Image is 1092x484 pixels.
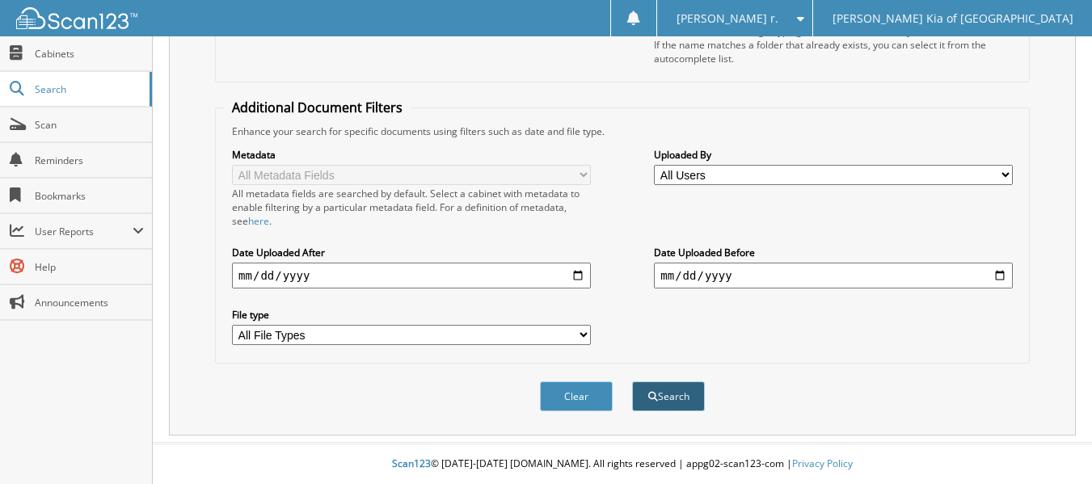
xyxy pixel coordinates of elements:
button: Search [632,381,705,411]
iframe: Chat Widget [1011,406,1092,484]
div: Enhance your search for specific documents using filters such as date and file type. [224,124,1021,138]
span: Scan [35,118,144,132]
a: here [248,214,269,228]
span: Scan123 [392,457,431,470]
div: All metadata fields are searched by default. Select a cabinet with metadata to enable filtering b... [232,187,591,228]
span: [PERSON_NAME] Kia of [GEOGRAPHIC_DATA] [833,14,1073,23]
label: Uploaded By [654,148,1013,162]
label: Metadata [232,148,591,162]
span: Bookmarks [35,189,144,203]
legend: Additional Document Filters [224,99,411,116]
span: Help [35,260,144,274]
button: Clear [540,381,613,411]
span: User Reports [35,225,133,238]
label: File type [232,308,591,322]
span: Search [35,82,141,96]
input: end [654,263,1013,288]
div: Select a cabinet and begin typing the name of the folder you want to search in. If the name match... [654,24,1013,65]
span: Announcements [35,296,144,309]
div: © [DATE]-[DATE] [DOMAIN_NAME]. All rights reserved | appg02-scan123-com | [153,444,1092,484]
a: Privacy Policy [792,457,853,470]
input: start [232,263,591,288]
label: Date Uploaded Before [654,246,1013,259]
span: Reminders [35,154,144,167]
span: Cabinets [35,47,144,61]
label: Date Uploaded After [232,246,591,259]
span: [PERSON_NAME] r. [677,14,778,23]
img: scan123-logo-white.svg [16,7,137,29]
